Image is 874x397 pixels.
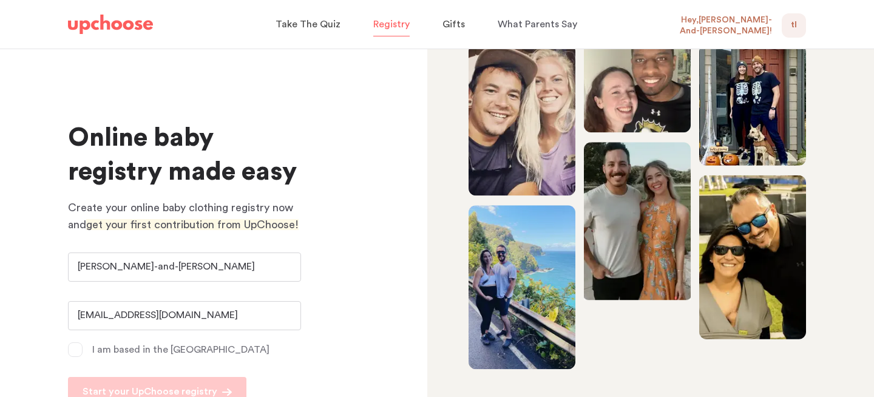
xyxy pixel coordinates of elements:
[68,15,153,34] img: UpChoose
[442,13,469,36] a: Gifts
[699,46,806,166] img: Couple and their dog posing in front of their porch, dressed for Halloween, with a 'welcome' sign...
[442,19,465,29] span: Gifts
[373,13,413,36] a: Registry
[469,205,575,369] img: Expecting couple on a scenic mountain walk, with a beautiful sea backdrop, woman pregnant and smi...
[276,19,340,29] span: Take The Quiz
[498,13,581,36] a: What Parents Say
[68,253,301,282] input: Your Name
[68,12,153,37] a: UpChoose
[791,18,797,33] span: TL
[498,19,577,29] span: What Parents Say
[68,125,297,185] span: Online baby registry made easy
[672,15,772,36] div: Hey, [PERSON_NAME]-And-[PERSON_NAME] !
[469,45,575,195] img: Joyful couple smiling together at the camera
[373,19,410,29] span: Registry
[68,202,293,230] span: Create your online baby clothing registry now and
[699,175,806,344] img: Man and woman in a garden wearing sunglasses, woman carrying her baby in babywearing gear, both s...
[584,142,691,300] img: Smiling couple embracing each other, radiating happiness
[68,301,301,330] input: Your Email
[92,342,269,357] p: I am based in the [GEOGRAPHIC_DATA]
[276,13,344,36] a: Take The Quiz
[584,47,691,132] img: Happy couple beaming at the camera, sharing a warm moment
[86,219,299,230] span: get your first contribution from UpChoose!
